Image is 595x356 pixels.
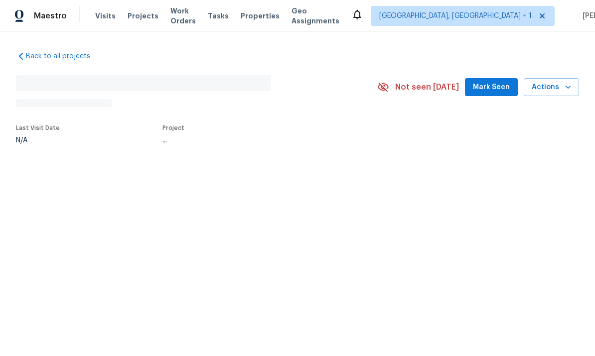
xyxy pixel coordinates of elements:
span: Not seen [DATE] [395,82,459,92]
div: N/A [16,137,60,144]
span: Last Visit Date [16,125,60,131]
div: ... [162,137,354,144]
span: [GEOGRAPHIC_DATA], [GEOGRAPHIC_DATA] + 1 [379,11,532,21]
span: Tasks [208,12,229,19]
span: Geo Assignments [292,6,339,26]
button: Actions [524,78,579,97]
span: Work Orders [170,6,196,26]
span: Actions [532,81,571,94]
span: Maestro [34,11,67,21]
span: Properties [241,11,280,21]
span: Projects [128,11,158,21]
span: Mark Seen [473,81,510,94]
span: Visits [95,11,116,21]
a: Back to all projects [16,51,112,61]
span: Project [162,125,184,131]
button: Mark Seen [465,78,518,97]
